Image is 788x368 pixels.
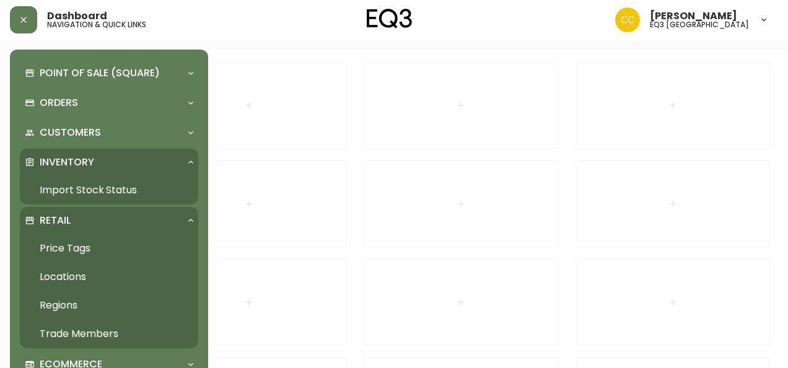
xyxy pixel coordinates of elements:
img: logo [367,9,413,28]
a: Regions [20,291,198,320]
div: Customers [20,119,198,146]
div: Point of Sale (Square) [20,59,198,87]
div: Retail [20,207,198,234]
a: Trade Members [20,320,198,348]
p: Customers [40,126,101,139]
div: Orders [20,89,198,116]
p: Point of Sale (Square) [40,66,160,80]
a: Import Stock Status [20,176,198,204]
div: Inventory [20,149,198,176]
p: Inventory [40,156,94,169]
p: Retail [40,214,71,227]
a: Locations [20,263,198,291]
h5: eq3 [GEOGRAPHIC_DATA] [650,21,749,28]
h5: navigation & quick links [47,21,146,28]
span: [PERSON_NAME] [650,11,737,21]
img: e5ae74ce19ac3445ee91f352311dd8f4 [615,7,640,32]
a: Price Tags [20,234,198,263]
span: Dashboard [47,11,107,21]
p: Orders [40,96,78,110]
